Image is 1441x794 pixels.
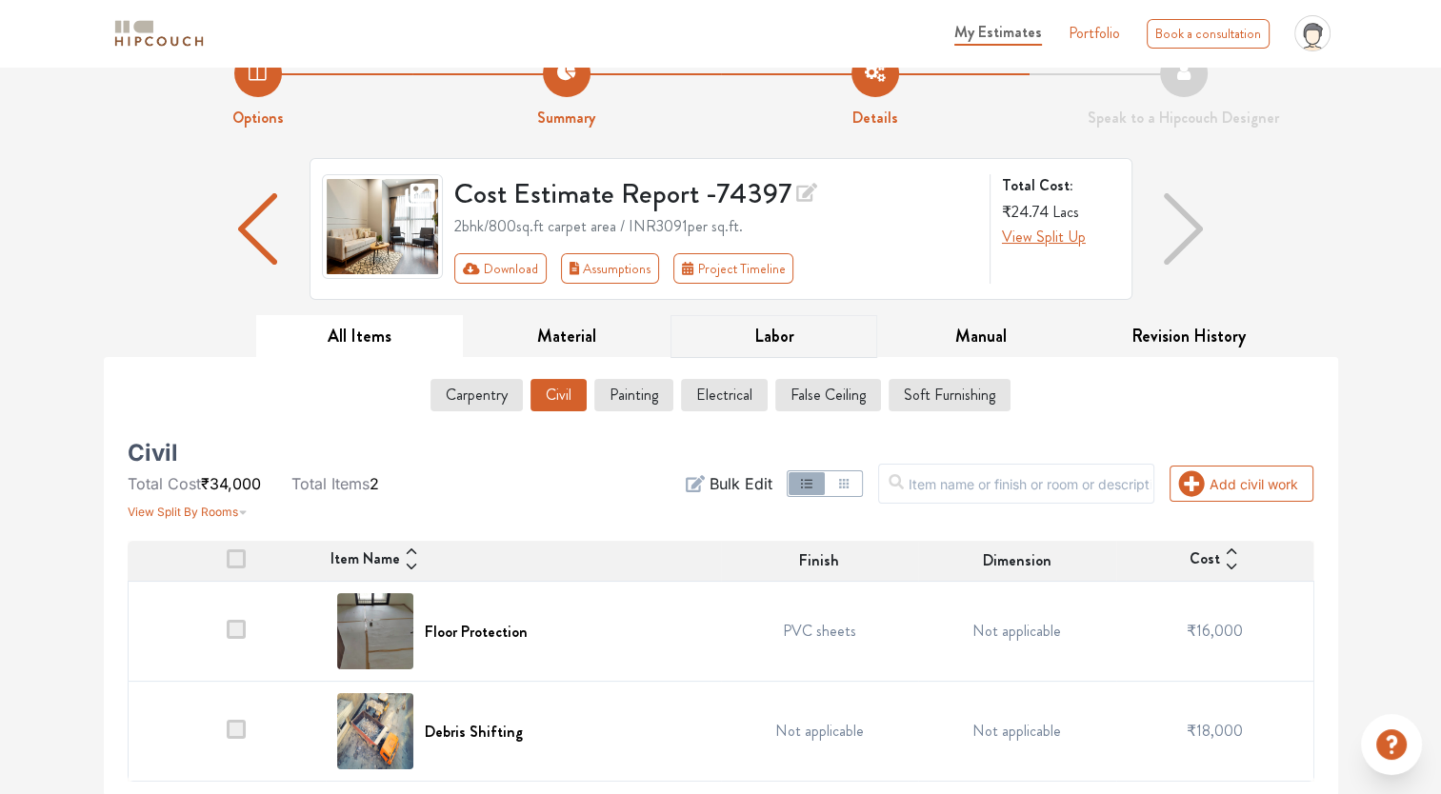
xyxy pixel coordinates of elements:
[877,315,1085,358] button: Manual
[799,549,839,572] span: Finish
[1002,226,1086,248] span: View Split Up
[721,582,919,682] td: PVC sheets
[430,379,523,411] button: Carpentry
[681,379,768,411] button: Electrical
[425,723,523,741] h6: Debris Shifting
[1190,547,1220,574] span: Cost
[128,446,178,461] h5: Civil
[983,549,1051,572] span: Dimension
[561,253,660,284] button: Assumptions
[337,693,413,769] img: Debris Shifting
[1088,107,1279,129] strong: Speak to a Hipcouch Designer
[1187,720,1243,742] span: ₹18,000
[918,582,1116,682] td: Not applicable
[454,215,978,238] div: 2bhk / 800 sq.ft carpet area / INR 3091 per sq.ft.
[232,107,284,129] strong: Options
[1147,19,1270,49] div: Book a consultation
[530,379,587,411] button: Civil
[878,464,1154,504] input: Item name or finish or room or description
[918,682,1116,782] td: Not applicable
[111,12,207,55] span: logo-horizontal.svg
[673,253,793,284] button: Project Timeline
[709,472,771,495] span: Bulk Edit
[889,379,1011,411] button: Soft Furnishing
[111,17,207,50] img: logo-horizontal.svg
[238,193,276,265] img: arrow left
[454,253,547,284] button: Download
[1069,22,1120,45] a: Portfolio
[1002,226,1086,248] button: View Split Up
[425,623,528,641] h6: Floor Protection
[1170,466,1313,502] button: Add civil work
[454,253,809,284] div: First group
[291,474,370,493] span: Total Items
[1187,620,1243,642] span: ₹16,000
[128,474,201,493] span: Total Cost
[721,682,919,782] td: Not applicable
[454,253,978,284] div: Toolbar with button groups
[852,107,898,129] strong: Details
[256,315,464,358] button: All Items
[1002,201,1049,223] span: ₹24.74
[670,315,878,358] button: Labor
[537,107,595,129] strong: Summary
[454,174,978,211] h3: Cost Estimate Report - 74397
[1085,315,1292,358] button: Revision History
[337,593,413,669] img: Floor Protection
[291,472,379,495] li: 2
[686,472,771,495] button: Bulk Edit
[201,474,261,493] span: ₹34,000
[775,379,881,411] button: False Ceiling
[1052,201,1079,223] span: Lacs
[330,547,400,574] span: Item Name
[1164,193,1202,265] img: arrow right
[954,21,1042,43] span: My Estimates
[128,505,238,519] span: View Split By Rooms
[1002,174,1116,197] strong: Total Cost:
[128,495,248,522] button: View Split By Rooms
[322,174,444,279] img: gallery
[594,379,673,411] button: Painting
[463,315,670,358] button: Material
